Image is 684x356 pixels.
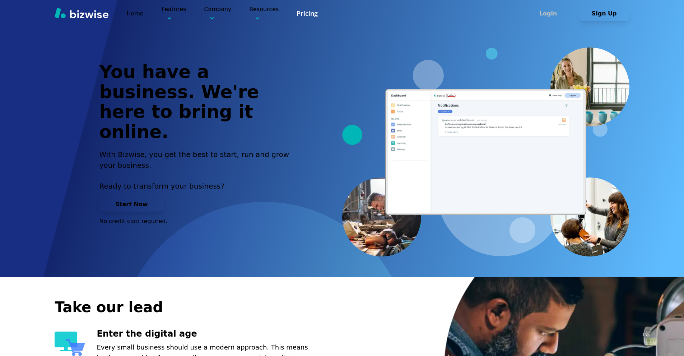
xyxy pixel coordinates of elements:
[99,201,164,208] a: Start Now
[162,5,186,22] p: Features
[523,6,573,21] button: Login
[99,197,164,212] button: Start Now
[55,297,593,317] h2: Take our lead
[55,8,108,18] img: Bizwise Logo
[99,149,297,171] h2: With Bizwise, you get the best to start, run and grow your business.
[55,332,85,356] img: Enter the digital age Icon
[579,6,629,21] button: Sign Up
[579,10,629,17] a: Sign Up
[99,217,297,225] p: No credit card required.
[126,10,143,17] a: Home
[250,5,279,22] p: Resources
[297,9,318,18] a: Pricing
[99,62,297,142] h1: You have a business. We're here to bring it online.
[97,328,324,340] h3: Enter the digital age
[523,10,579,17] a: Login
[204,5,231,22] p: Company
[99,181,297,191] p: Ready to transform your business?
